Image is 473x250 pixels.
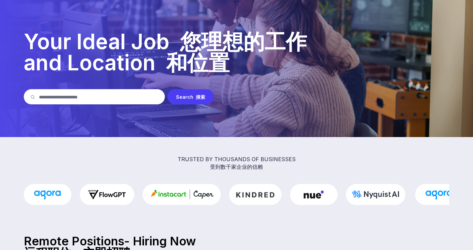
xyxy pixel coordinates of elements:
[180,29,307,54] font: 您理想的工作
[166,50,230,75] font: 和位置
[167,89,214,104] div: Search
[210,163,263,170] font: 受到数千家企业的信赖
[196,94,205,100] font: 搜索
[24,31,449,73] p: Your Ideal Job and Location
